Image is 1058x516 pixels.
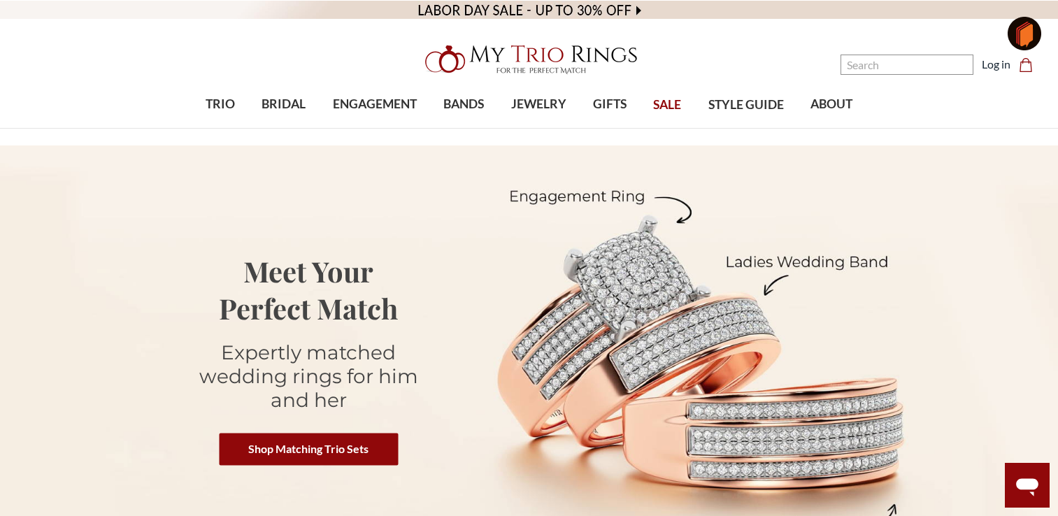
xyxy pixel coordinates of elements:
button: submenu toggle [277,127,291,129]
a: JEWELRY [497,82,579,127]
button: submenu toggle [603,127,617,129]
a: SALE [640,83,694,128]
button: submenu toggle [457,127,471,129]
svg: cart.cart_preview [1019,58,1033,72]
a: BANDS [430,82,497,127]
span: BANDS [443,95,484,113]
a: GIFTS [580,82,640,127]
span: STYLE GUIDE [708,96,784,114]
a: STYLE GUIDE [694,83,796,128]
span: TRIO [206,95,235,113]
span: JEWELRY [511,95,566,113]
input: Search [841,55,973,75]
button: submenu toggle [531,127,545,129]
button: submenu toggle [368,127,382,129]
img: My Trio Rings [417,37,641,82]
a: BRIDAL [248,82,319,127]
a: TRIO [192,82,248,127]
button: submenu toggle [213,127,227,129]
a: ENGAGEMENT [320,82,430,127]
span: SALE [653,96,681,114]
span: ENGAGEMENT [333,95,417,113]
a: Cart with 0 items [1019,56,1041,73]
a: Log in [982,56,1010,73]
a: Shop Matching Trio Sets [219,433,398,466]
a: My Trio Rings [307,37,751,82]
span: GIFTS [593,95,627,113]
span: BRIDAL [262,95,306,113]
